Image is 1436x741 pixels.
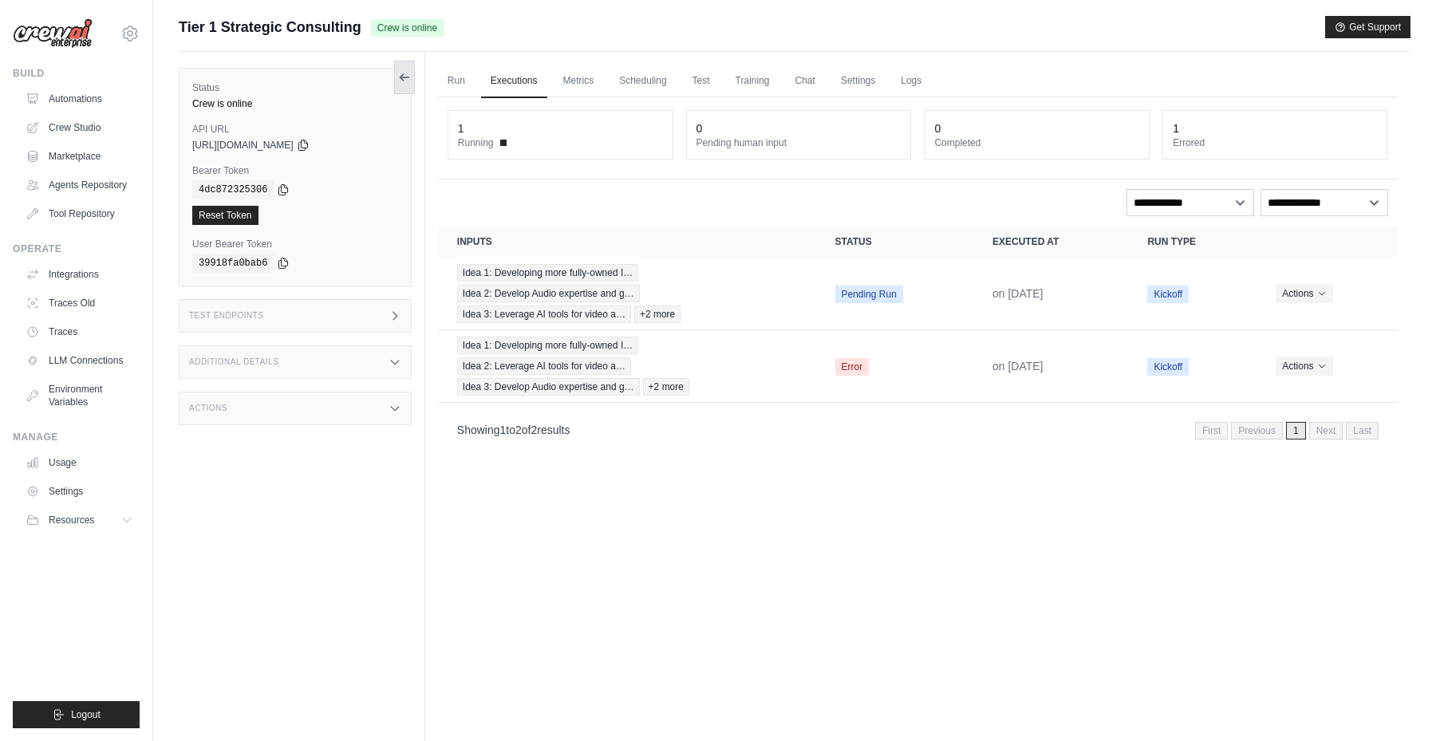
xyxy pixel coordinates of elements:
a: Executions [481,65,547,98]
h3: Test Endpoints [189,311,264,321]
p: Showing to of results [457,422,570,438]
button: Resources [19,507,140,533]
span: Running [458,136,494,149]
span: Resources [49,514,94,526]
button: Actions for execution [1276,284,1332,303]
code: 39918fa0bab6 [192,254,274,273]
a: Test [683,65,720,98]
a: Marketplace [19,144,140,169]
span: +2 more [643,378,689,396]
iframe: Chat Widget [1356,664,1436,741]
a: Metrics [554,65,604,98]
span: Idea 2: Leverage AI tools for video a… [457,357,631,375]
a: Crew Studio [19,115,140,140]
span: [URL][DOMAIN_NAME] [192,139,294,152]
label: Status [192,81,398,94]
span: First [1195,422,1228,439]
nav: Pagination [1195,422,1379,439]
span: Error [835,358,870,376]
dt: Pending human input [696,136,901,149]
th: Run Type [1128,226,1256,258]
a: Training [726,65,779,98]
h3: Additional Details [189,357,278,367]
span: Kickoff [1147,286,1189,303]
a: Automations [19,86,140,112]
dt: Completed [934,136,1139,149]
span: Idea 2: Develop Audio expertise and g… [457,285,640,302]
label: Bearer Token [192,164,398,177]
a: Integrations [19,262,140,287]
a: Run [438,65,475,98]
span: 2 [531,424,537,436]
th: Status [816,226,973,258]
span: Idea 3: Develop Audio expertise and g… [457,378,640,396]
div: 1 [1173,120,1179,136]
button: Logout [13,701,140,728]
a: Scheduling [610,65,676,98]
img: Logo [13,18,93,49]
span: Logout [71,708,101,721]
code: 4dc872325306 [192,180,274,199]
span: Previous [1231,422,1283,439]
span: 2 [515,424,522,436]
a: Settings [19,479,140,504]
label: API URL [192,123,398,136]
nav: Pagination [438,409,1398,450]
span: Kickoff [1147,358,1189,376]
th: Inputs [438,226,816,258]
a: Reset Token [192,206,258,225]
a: View execution details for Idea 1 [457,337,797,396]
dt: Errored [1173,136,1378,149]
h3: Actions [189,404,227,413]
div: Crew is online [192,97,398,110]
span: 1 [1286,422,1306,439]
span: Pending Run [835,286,903,303]
a: View execution details for Idea 1 [457,264,797,323]
a: Agents Repository [19,172,140,198]
a: Settings [831,65,885,98]
a: Tool Repository [19,201,140,227]
time: September 8, 2025 at 02:51 BST [992,287,1043,300]
a: Environment Variables [19,376,140,415]
span: Next [1309,422,1343,439]
section: Crew executions table [438,226,1398,450]
span: Crew is online [371,19,444,37]
span: Idea 1: Developing more fully-owned I… [457,337,638,354]
div: 1 [458,120,464,136]
a: Logs [891,65,931,98]
span: Tier 1 Strategic Consulting [179,16,361,38]
span: 1 [500,424,507,436]
button: Actions for execution [1276,357,1332,376]
label: User Bearer Token [192,238,398,250]
time: September 8, 2025 at 02:46 BST [992,360,1043,372]
a: Traces Old [19,290,140,316]
button: Get Support [1325,16,1410,38]
span: +2 more [634,305,681,323]
div: 0 [934,120,941,136]
a: Traces [19,319,140,345]
div: Operate [13,242,140,255]
th: Executed at [973,226,1128,258]
div: 0 [696,120,703,136]
div: Build [13,67,140,80]
span: Idea 3: Leverage AI tools for video a… [457,305,631,323]
a: Chat [786,65,825,98]
a: LLM Connections [19,348,140,373]
span: Last [1346,422,1379,439]
div: Manage [13,431,140,443]
span: Idea 1: Developing more fully-owned I… [457,264,638,282]
a: Usage [19,450,140,475]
